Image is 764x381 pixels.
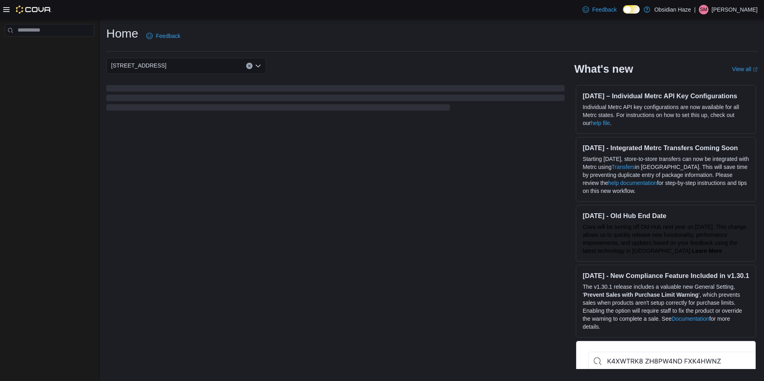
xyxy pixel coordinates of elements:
p: Starting [DATE], store-to-store transfers can now be integrated with Metrc using in [GEOGRAPHIC_D... [583,155,749,195]
a: help documentation [608,180,657,186]
a: Transfers [612,164,635,170]
img: Cova [16,6,52,14]
h2: What's new [574,63,633,75]
p: The v1.30.1 release includes a valuable new General Setting, ' ', which prevents sales when produ... [583,283,749,331]
div: Soledad Muro [699,5,708,14]
span: Loading [106,87,565,112]
a: help file [591,120,610,126]
p: Obsidian Haze [654,5,691,14]
button: Open list of options [255,63,261,69]
h3: [DATE] – Individual Metrc API Key Configurations [583,92,749,100]
a: View allExternal link [732,66,758,72]
span: SM [700,5,707,14]
span: [STREET_ADDRESS] [111,61,166,70]
a: Learn More [692,248,722,254]
input: Dark Mode [623,5,640,14]
h1: Home [106,26,138,42]
h3: [DATE] - Integrated Metrc Transfers Coming Soon [583,144,749,152]
h3: [DATE] - Old Hub End Date [583,212,749,220]
h3: [DATE] - New Compliance Feature Included in v1.30.1 [583,272,749,280]
span: Cova will be turning off Old Hub next year on [DATE]. This change allows us to quickly release ne... [583,224,746,254]
p: [PERSON_NAME] [712,5,758,14]
span: Feedback [592,6,617,14]
svg: External link [753,67,758,72]
p: | [694,5,696,14]
nav: Complex example [5,38,94,58]
span: Feedback [156,32,180,40]
strong: Prevent Sales with Purchase Limit Warning [584,292,698,298]
a: Documentation [672,316,709,322]
a: Feedback [143,28,183,44]
a: Feedback [579,2,620,18]
p: Individual Metrc API key configurations are now available for all Metrc states. For instructions ... [583,103,749,127]
button: Clear input [246,63,253,69]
